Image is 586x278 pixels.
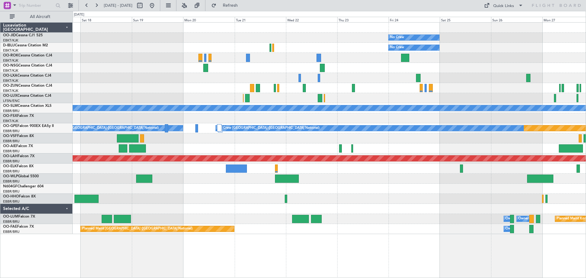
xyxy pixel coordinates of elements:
span: OO-WLP [3,175,18,178]
div: Sat 18 [81,17,132,22]
span: OO-FAE [3,225,17,229]
a: EBBR/BRU [3,169,20,174]
a: EBBR/BRU [3,109,20,113]
a: OO-ELKFalcon 8X [3,164,34,168]
div: Wed 22 [286,17,337,22]
a: EBBR/BRU [3,189,20,194]
button: Quick Links [481,1,526,10]
a: EBKT/KJK [3,88,18,93]
span: OO-LUM [3,215,18,218]
a: OO-FAEFalcon 7X [3,225,34,229]
a: OO-SLMCessna Citation XLS [3,104,52,108]
span: OO-FSX [3,114,17,118]
a: EBBR/BRU [3,149,20,153]
span: Refresh [218,3,243,8]
div: Fri 24 [389,17,440,22]
div: Owner Melsbroek Air Base [518,214,560,223]
a: EBKT/KJK [3,78,18,83]
span: OO-SLM [3,104,18,108]
a: OO-VSFFalcon 8X [3,134,34,138]
input: Trip Number [19,1,54,10]
a: OO-LUMFalcon 7X [3,215,35,218]
span: OO-HHO [3,195,19,198]
div: Tue 21 [235,17,286,22]
span: OO-LAH [3,154,18,158]
button: Refresh [208,1,245,10]
div: Sun 26 [491,17,542,22]
span: D-IBLU [3,44,15,47]
a: EBKT/KJK [3,119,18,123]
a: OO-HHOFalcon 8X [3,195,36,198]
div: [DATE] [74,12,84,17]
a: OO-GPEFalcon 900EX EASy II [3,124,54,128]
div: Quick Links [493,3,514,9]
span: OO-ROK [3,54,18,57]
a: OO-LXACessna Citation CJ4 [3,74,51,78]
div: No Crew [GEOGRAPHIC_DATA] ([GEOGRAPHIC_DATA] National) [56,124,159,133]
span: OO-ELK [3,164,17,168]
a: OO-ROKCessna Citation CJ4 [3,54,52,57]
span: All Aircraft [16,15,64,19]
a: EBBR/BRU [3,129,20,133]
span: OO-GPE [3,124,17,128]
a: OO-WLPGlobal 5500 [3,175,39,178]
span: N604GF [3,185,17,188]
a: EBBR/BRU [3,159,20,164]
div: No Crew [390,33,404,42]
div: Thu 23 [337,17,389,22]
a: OO-AIEFalcon 7X [3,144,33,148]
span: OO-ZUN [3,84,18,88]
span: OO-VSF [3,134,17,138]
a: EBBR/BRU [3,179,20,184]
a: LFSN/ENC [3,99,20,103]
div: Planned Maint [GEOGRAPHIC_DATA] ([GEOGRAPHIC_DATA] National) [82,224,193,233]
div: No Crew [390,43,404,52]
a: OO-LAHFalcon 7X [3,154,34,158]
div: No Crew [GEOGRAPHIC_DATA] ([GEOGRAPHIC_DATA] National) [217,124,320,133]
div: Mon 20 [183,17,234,22]
a: D-IBLUCessna Citation M2 [3,44,48,47]
a: OO-JIDCessna CJ1 525 [3,34,43,37]
span: [DATE] - [DATE] [104,3,132,8]
a: EBKT/KJK [3,38,18,43]
a: OO-FSXFalcon 7X [3,114,34,118]
a: EBKT/KJK [3,68,18,73]
a: EBKT/KJK [3,48,18,53]
span: OO-JID [3,34,16,37]
a: EBBR/BRU [3,229,20,234]
button: All Aircraft [7,12,66,22]
a: EBBR/BRU [3,139,20,143]
div: Sun 19 [132,17,183,22]
span: OO-LXA [3,74,17,78]
span: OO-NSG [3,64,18,67]
a: OO-ZUNCessna Citation CJ4 [3,84,52,88]
a: OO-LUXCessna Citation CJ4 [3,94,51,98]
div: Owner Melsbroek Air Base [505,214,547,223]
span: OO-AIE [3,144,16,148]
a: EBBR/BRU [3,219,20,224]
a: EBBR/BRU [3,199,20,204]
span: OO-LUX [3,94,17,98]
div: Sat 25 [440,17,491,22]
a: OO-NSGCessna Citation CJ4 [3,64,52,67]
div: Owner Melsbroek Air Base [505,224,547,233]
a: N604GFChallenger 604 [3,185,44,188]
a: EBKT/KJK [3,58,18,63]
